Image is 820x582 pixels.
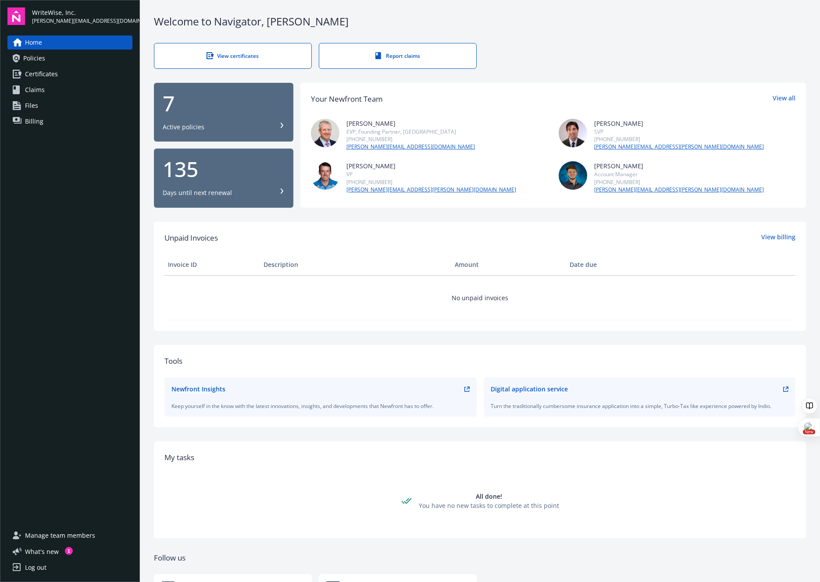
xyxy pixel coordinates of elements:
[32,8,132,17] span: WriteWise, Inc.
[65,547,73,555] div: 1
[171,402,470,410] div: Keep yourself in the know with the latest innovations, insights, and developments that Newfront h...
[761,232,795,244] a: View billing
[163,159,285,180] div: 135
[311,119,339,147] img: photo
[594,178,764,186] div: [PHONE_NUMBER]
[594,186,764,194] a: [PERSON_NAME][EMAIL_ADDRESS][PERSON_NAME][DOMAIN_NAME]
[25,529,95,543] span: Manage team members
[25,67,58,81] span: Certificates
[594,161,764,170] div: [PERSON_NAME]
[7,67,132,81] a: Certificates
[451,254,566,275] th: Amount
[7,529,132,543] a: Manage team members
[346,178,516,186] div: [PHONE_NUMBER]
[154,43,312,69] a: View certificates
[7,547,73,556] button: What's new1
[311,93,383,105] div: Your Newfront Team
[164,452,795,463] div: My tasks
[172,52,294,60] div: View certificates
[419,492,559,501] div: All done!
[25,99,38,113] span: Files
[260,254,451,275] th: Description
[346,161,516,170] div: [PERSON_NAME]
[163,123,204,131] div: Active policies
[594,128,764,135] div: SVP
[319,43,477,69] a: Report claims
[559,119,587,147] img: photo
[32,17,132,25] span: [PERSON_NAME][EMAIL_ADDRESS][DOMAIN_NAME]
[163,93,285,114] div: 7
[594,170,764,178] div: Account Manager
[25,547,59,556] span: What ' s new
[491,384,568,394] div: Digital application service
[419,501,559,510] div: You have no new tasks to complete at this point
[25,35,42,50] span: Home
[346,143,475,151] a: [PERSON_NAME][EMAIL_ADDRESS][DOMAIN_NAME]
[594,119,764,128] div: [PERSON_NAME]
[311,161,339,190] img: photo
[594,135,764,143] div: [PHONE_NUMBER]
[164,232,218,244] span: Unpaid Invoices
[163,188,232,197] div: Days until next renewal
[566,254,662,275] th: Date due
[7,99,132,113] a: Files
[594,143,764,151] a: [PERSON_NAME][EMAIL_ADDRESS][PERSON_NAME][DOMAIN_NAME]
[25,83,45,97] span: Claims
[154,149,293,208] button: 135Days until next renewal
[7,7,25,25] img: navigator-logo.svg
[7,114,132,128] a: Billing
[154,14,806,29] div: Welcome to Navigator , [PERSON_NAME]
[154,83,293,142] button: 7Active policies
[25,561,46,575] div: Log out
[346,135,475,143] div: [PHONE_NUMBER]
[164,355,795,367] div: Tools
[346,119,475,128] div: [PERSON_NAME]
[7,83,132,97] a: Claims
[7,51,132,65] a: Policies
[346,186,516,194] a: [PERSON_NAME][EMAIL_ADDRESS][PERSON_NAME][DOMAIN_NAME]
[25,114,43,128] span: Billing
[32,7,132,25] button: WriteWise, Inc.[PERSON_NAME][EMAIL_ADDRESS][DOMAIN_NAME]
[337,52,459,60] div: Report claims
[7,35,132,50] a: Home
[164,254,260,275] th: Invoice ID
[23,51,45,65] span: Policies
[154,552,806,564] div: Follow us
[164,275,795,320] td: No unpaid invoices
[559,161,587,190] img: photo
[346,128,475,135] div: EVP, Founding Partner, [GEOGRAPHIC_DATA]
[171,384,225,394] div: Newfront Insights
[491,402,789,410] div: Turn the traditionally cumbersome insurance application into a simple, Turbo-Tax like experience ...
[773,93,795,105] a: View all
[346,170,516,178] div: VP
